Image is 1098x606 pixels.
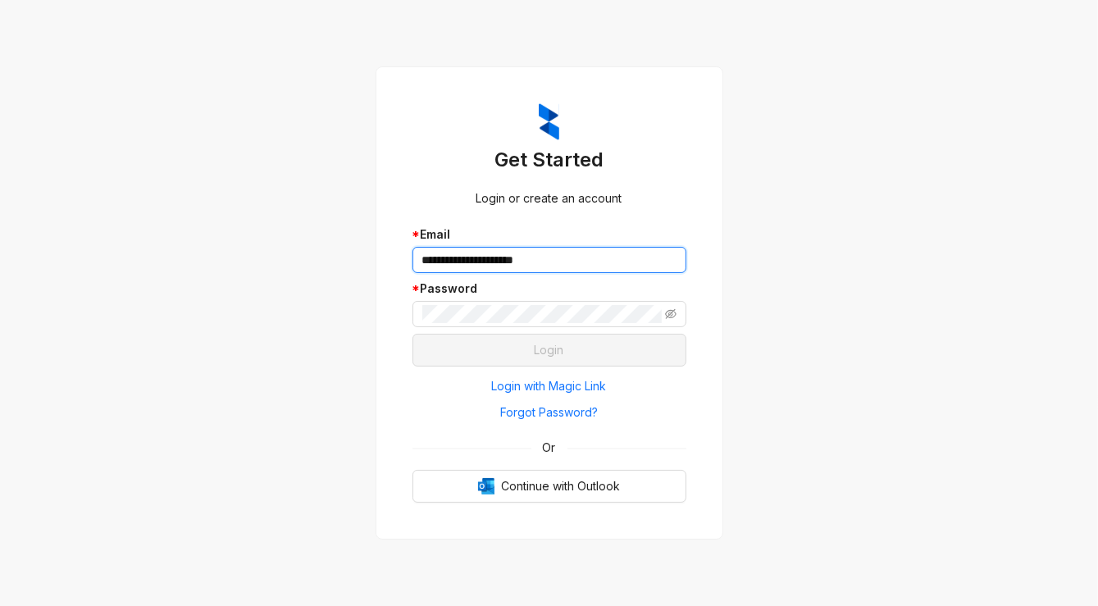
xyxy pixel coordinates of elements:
[412,399,686,426] button: Forgot Password?
[412,226,686,244] div: Email
[412,334,686,367] button: Login
[412,470,686,503] button: OutlookContinue with Outlook
[500,403,598,421] span: Forgot Password?
[478,478,494,494] img: Outlook
[412,373,686,399] button: Login with Magic Link
[539,103,559,141] img: ZumaIcon
[412,189,686,207] div: Login or create an account
[665,308,677,320] span: eye-invisible
[412,280,686,298] div: Password
[501,477,620,495] span: Continue with Outlook
[492,377,607,395] span: Login with Magic Link
[531,439,567,457] span: Or
[412,147,686,173] h3: Get Started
